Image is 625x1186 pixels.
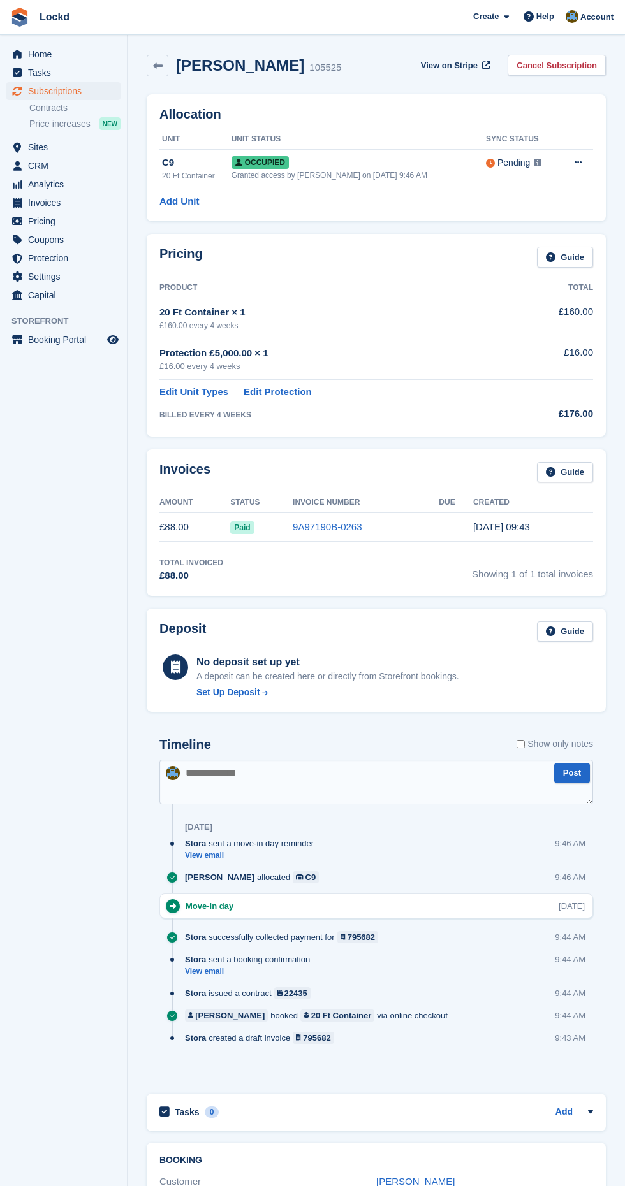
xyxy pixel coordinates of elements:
[6,286,121,304] a: menu
[196,654,459,670] div: No deposit set up yet
[159,305,513,320] div: 20 Ft Container × 1
[11,315,127,328] span: Storefront
[185,837,320,850] div: sent a move-in day reminder
[162,170,232,182] div: 20 Ft Container
[555,837,585,850] div: 9:46 AM
[513,407,593,421] div: £176.00
[473,493,593,513] th: Created
[232,156,289,169] span: Occupied
[185,871,254,883] span: [PERSON_NAME]
[159,462,210,483] h2: Invoices
[230,521,254,534] span: Paid
[185,931,385,943] div: successfully collected payment for
[6,268,121,286] a: menu
[555,987,585,999] div: 9:44 AM
[309,61,341,75] div: 105525
[6,231,121,249] a: menu
[185,871,325,883] div: allocated
[293,871,319,883] a: C9
[421,59,478,72] span: View on Stripe
[28,194,105,212] span: Invoices
[176,57,304,74] h2: [PERSON_NAME]
[159,360,513,373] div: £16.00 every 4 weeks
[159,385,228,400] a: Edit Unit Types
[159,1155,593,1166] h2: Booking
[185,931,206,943] span: Stora
[159,621,206,642] h2: Deposit
[29,117,121,131] a: Price increases NEW
[185,1032,206,1044] span: Stora
[105,332,121,347] a: Preview store
[29,102,121,114] a: Contracts
[159,737,211,752] h2: Timeline
[439,493,473,513] th: Due
[6,45,121,63] a: menu
[486,129,559,150] th: Sync Status
[185,1009,454,1022] div: booked via online checkout
[473,521,530,532] time: 2025-09-02 08:43:34 UTC
[28,231,105,249] span: Coupons
[6,194,121,212] a: menu
[185,987,206,999] span: Stora
[162,155,232,170] div: C9
[159,409,513,421] div: BILLED EVERY 4 WEEKS
[6,331,121,349] a: menu
[166,766,180,780] img: Paul Budding
[28,249,105,267] span: Protection
[195,1009,265,1022] div: [PERSON_NAME]
[555,871,585,883] div: 9:46 AM
[348,931,375,943] div: 795682
[10,8,29,27] img: stora-icon-8386f47178a22dfd0bd8f6a31ec36ba5ce8667c1dd55bd0f319d3a0aa187defe.svg
[196,686,260,699] div: Set Up Deposit
[497,156,530,170] div: Pending
[554,763,590,784] button: Post
[196,686,459,699] a: Set Up Deposit
[28,212,105,230] span: Pricing
[580,11,614,24] span: Account
[29,118,91,130] span: Price increases
[159,346,513,361] div: Protection £5,000.00 × 1
[473,10,499,23] span: Create
[244,385,312,400] a: Edit Protection
[536,10,554,23] span: Help
[555,1009,585,1022] div: 9:44 AM
[559,900,585,912] div: [DATE]
[159,493,230,513] th: Amount
[555,953,585,965] div: 9:44 AM
[159,129,232,150] th: Unit
[6,138,121,156] a: menu
[513,278,593,298] th: Total
[555,1032,585,1044] div: 9:43 AM
[196,670,459,683] p: A deposit can be created here or directly from Storefront bookings.
[99,117,121,130] div: NEW
[230,493,293,513] th: Status
[6,212,121,230] a: menu
[159,320,513,331] div: £160.00 every 4 weeks
[159,513,230,542] td: £88.00
[185,953,206,965] span: Stora
[305,871,316,883] div: C9
[537,462,593,483] a: Guide
[508,55,606,76] a: Cancel Subscription
[185,850,320,861] a: View email
[159,247,203,268] h2: Pricing
[28,268,105,286] span: Settings
[232,170,486,181] div: Granted access by [PERSON_NAME] on [DATE] 9:46 AM
[274,987,311,999] a: 22435
[534,159,541,166] img: icon-info-grey-7440780725fd019a000dd9b08b2336e03edf1995a4989e88bcd33f0948082b44.svg
[513,338,593,380] td: £16.00
[537,247,593,268] a: Guide
[185,822,212,832] div: [DATE]
[185,1009,268,1022] a: [PERSON_NAME]
[284,987,307,999] div: 22435
[232,129,486,150] th: Unit Status
[175,1106,200,1118] h2: Tasks
[185,953,316,965] div: sent a booking confirmation
[537,621,593,642] a: Guide
[293,493,439,513] th: Invoice Number
[185,966,316,977] a: View email
[205,1106,219,1118] div: 0
[6,64,121,82] a: menu
[416,55,493,76] a: View on Stripe
[6,249,121,267] a: menu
